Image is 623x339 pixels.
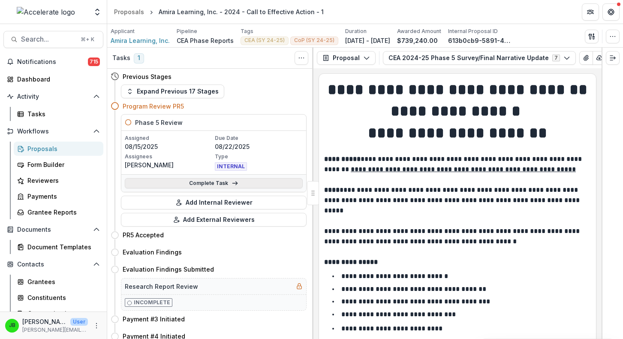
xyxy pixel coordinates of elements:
button: Expand right [606,51,620,65]
p: [PERSON_NAME] [22,317,67,326]
span: 1 [134,53,144,64]
p: Assignees [125,153,213,160]
p: $739,240.00 [397,36,438,45]
button: Add Internal Reviewer [121,196,307,209]
button: CEA 2024-25 Phase 5 Survey/Final Narrative Update7 [383,51,576,65]
p: [PERSON_NAME][EMAIL_ADDRESS][PERSON_NAME][DOMAIN_NAME] [22,326,88,334]
h4: Previous Stages [123,72,172,81]
button: Open Activity [3,90,103,103]
div: Amira Learning, Inc. - 2024 - Call to Effective Action - 1 [159,7,324,16]
button: Add External Reviewers [121,213,307,227]
button: Expand Previous 17 Stages [121,85,224,98]
span: CEA (SY 24-25) [244,37,285,43]
h4: Evaluation Findings [123,248,182,257]
div: Jennifer Bronson [9,323,15,328]
a: Proposals [111,6,147,18]
h5: Phase 5 Review [135,118,183,127]
p: CEA Phase Reports [177,36,234,45]
p: Incomplete [134,299,170,306]
div: Tasks [27,109,96,118]
a: Amira Learning, Inc. [111,36,170,45]
p: Internal Proposal ID [448,27,498,35]
button: Partners [582,3,599,21]
a: Grantee Reports [14,205,103,219]
span: Notifications [17,58,88,66]
h4: Payment #3 Initiated [123,315,185,324]
p: 08/15/2025 [125,142,213,151]
button: Open Contacts [3,257,103,271]
a: Form Builder [14,157,103,172]
a: Payments [14,189,103,203]
button: Open Workflows [3,124,103,138]
p: [PERSON_NAME] [125,160,213,169]
h4: Program Review PR5 [123,102,184,111]
span: 715 [88,58,100,66]
p: Awarded Amount [397,27,441,35]
button: View Attached Files [579,51,593,65]
div: Communications [27,309,96,318]
span: Workflows [17,128,90,135]
div: Constituents [27,293,96,302]
img: Accelerate logo [17,7,75,17]
h5: Research Report Review [125,282,198,291]
p: Due Date [215,134,303,142]
button: Open entity switcher [91,3,103,21]
p: 08/22/2025 [215,142,303,151]
p: 613b0cb9-5891-4661-85f8-9cf8ff1c4b2a [448,36,512,45]
div: Document Templates [27,242,96,251]
a: Document Templates [14,240,103,254]
a: Grantees [14,275,103,289]
div: Proposals [27,144,96,153]
p: Type [215,153,303,160]
div: ⌘ + K [79,35,96,44]
a: Communications [14,306,103,321]
span: Documents [17,226,90,233]
button: Get Help [602,3,620,21]
a: Reviewers [14,173,103,188]
span: Activity [17,93,90,100]
span: INTERNAL [215,162,247,171]
div: Grantee Reports [27,208,96,217]
button: More [91,321,102,331]
a: Complete Task [125,178,303,188]
div: Proposals [114,7,144,16]
p: Duration [345,27,367,35]
span: Contacts [17,261,90,268]
p: Applicant [111,27,135,35]
div: Payments [27,192,96,201]
h4: Evaluation Findings Submitted [123,265,214,274]
div: Reviewers [27,176,96,185]
button: Search... [3,31,103,48]
button: Open Documents [3,223,103,236]
div: Dashboard [17,75,96,84]
span: Search... [21,35,75,43]
p: Assigned [125,134,213,142]
p: User [70,318,88,326]
span: CoP (SY 24-25) [294,37,334,43]
nav: breadcrumb [111,6,327,18]
a: Constituents [14,291,103,305]
div: Grantees [27,277,96,286]
a: Tasks [14,107,103,121]
p: Pipeline [177,27,197,35]
p: [DATE] - [DATE] [345,36,390,45]
button: Notifications715 [3,55,103,69]
h4: PR5 Accepted [123,230,164,239]
a: Proposals [14,142,103,156]
div: Form Builder [27,160,96,169]
p: Tags [241,27,253,35]
button: Proposal [317,51,376,65]
a: Dashboard [3,72,103,86]
h3: Tasks [112,54,130,62]
button: Toggle View Cancelled Tasks [295,51,308,65]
